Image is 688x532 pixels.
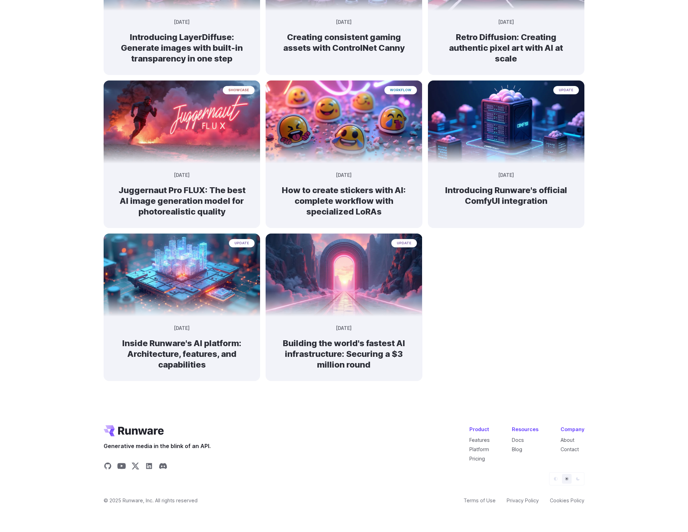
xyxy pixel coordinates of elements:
[115,185,249,217] h2: Juggernaut Pro FLUX: The best AI image generation model for photorealistic quality
[428,5,584,75] a: a red sports car on a futuristic highway with a sunset and city skyline in the background, styled...
[512,425,538,433] div: Resources
[104,158,260,228] a: creative ad image of powerful runner leaving a trail of pink smoke and sparks, speed, lights floa...
[573,474,583,484] button: Dark
[104,234,260,316] img: A futuristic holographic city glowing blue and orange, emerging from a computer chip
[266,158,422,228] a: A collection of vibrant, neon-style animal and nature stickers with a futuristic aesthetic workfl...
[174,172,190,179] time: [DATE]
[115,32,249,64] h2: Introducing LayerDiffuse: Generate images with built-in transparency in one step
[336,172,352,179] time: [DATE]
[277,338,411,370] h2: Building the world's fastest AI infrastructure: Securing a $3 million round
[439,32,573,64] h2: Retro Diffusion: Creating authentic pixel art with AI at scale
[507,496,539,504] a: Privacy Policy
[549,472,584,485] ul: Theme selector
[498,172,514,179] time: [DATE]
[266,234,422,316] img: Futuristic neon archway over a glowing path leading into a sunset
[131,462,140,472] a: Share on X
[391,239,417,247] span: update
[145,462,153,472] a: Share on LinkedIn
[512,437,524,443] a: Docs
[266,80,422,163] img: A collection of vibrant, neon-style animal and nature stickers with a futuristic aesthetic
[561,425,584,433] div: Company
[174,19,190,26] time: [DATE]
[117,462,126,472] a: Share on YouTube
[266,311,422,381] a: Futuristic neon archway over a glowing path leading into a sunset update [DATE] Building the worl...
[229,239,255,247] span: update
[469,456,485,462] a: Pricing
[469,425,490,433] div: Product
[104,311,260,381] a: A futuristic holographic city glowing blue and orange, emerging from a computer chip update [DATE...
[104,5,260,75] a: A cloaked figure made entirely of bending light and heat distortion, slightly warping the scene b...
[551,474,561,484] button: Default
[561,437,574,443] a: About
[469,446,489,452] a: Platform
[115,338,249,370] h2: Inside Runware's AI platform: Architecture, features, and capabilities
[553,86,579,94] span: update
[512,446,522,452] a: Blog
[104,442,211,451] span: Generative media in the blink of an API.
[223,86,255,94] span: showcase
[562,474,572,484] button: Light
[428,80,584,163] img: Futuristic server labeled 'COMFYUI' with glowing blue lights and a brain-like structure on top
[104,462,112,472] a: Share on GitHub
[428,158,584,217] a: Futuristic server labeled 'COMFYUI' with glowing blue lights and a brain-like structure on top up...
[104,425,164,436] a: Go to /
[266,5,422,65] a: An array of glowing, stylized elemental orbs and flames in various containers and stands, depicte...
[104,496,198,504] span: © 2025 Runware, Inc. All rights reserved
[174,325,190,332] time: [DATE]
[336,325,352,332] time: [DATE]
[464,496,496,504] a: Terms of Use
[498,19,514,26] time: [DATE]
[384,86,417,94] span: workflow
[277,185,411,217] h2: How to create stickers with AI: complete workflow with specialized LoRAs
[277,32,411,53] h2: Creating consistent gaming assets with ControlNet Canny
[336,19,352,26] time: [DATE]
[561,446,579,452] a: Contact
[550,496,584,504] a: Cookies Policy
[439,185,573,206] h2: Introducing Runware's official ComfyUI integration
[159,462,167,472] a: Share on Discord
[469,437,490,443] a: Features
[104,80,260,163] img: creative ad image of powerful runner leaving a trail of pink smoke and sparks, speed, lights floa...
